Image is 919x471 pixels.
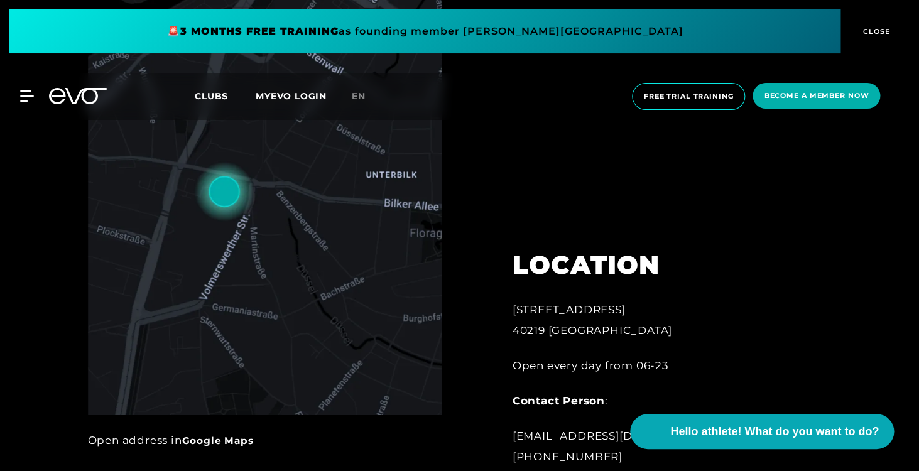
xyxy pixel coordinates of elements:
[513,250,789,280] h2: LOCATION
[764,90,869,101] span: Become a member now
[513,355,789,375] div: Open every day from 06-23
[513,394,605,406] strong: Contact Person
[88,430,442,450] div: Open address in
[860,26,891,37] span: CLOSE
[513,299,789,340] div: [STREET_ADDRESS] 40219 [GEOGRAPHIC_DATA]
[630,414,894,449] button: Hello athlete! What do you want to do?
[195,90,228,102] span: Clubs
[670,423,879,440] span: Hello athlete! What do you want to do?
[644,91,734,102] span: Free trial training
[352,89,381,104] a: en
[195,90,253,102] a: Clubs
[182,434,254,446] a: Google Maps
[513,390,789,410] div: :
[352,90,366,102] span: en
[628,83,749,110] a: Free trial training
[840,9,910,53] button: CLOSE
[256,90,327,102] a: MYEVO LOGIN
[749,83,884,110] a: Become a member now
[513,425,789,466] div: [EMAIL_ADDRESS][DOMAIN_NAME] [PHONE_NUMBER]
